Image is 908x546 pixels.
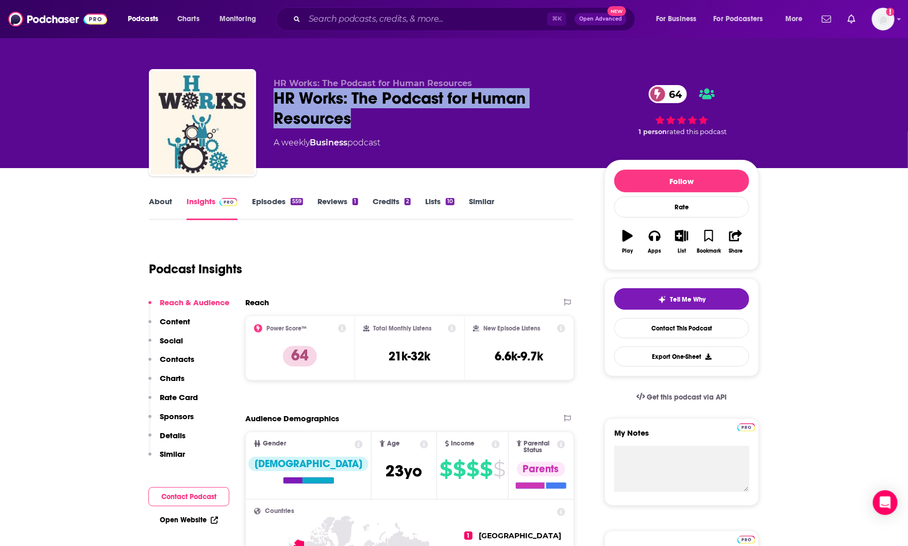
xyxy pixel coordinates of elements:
h2: Total Monthly Listens [374,325,432,332]
a: Open Website [160,516,218,524]
button: Show profile menu [872,8,895,30]
span: $ [480,461,492,477]
a: About [149,196,172,220]
button: Details [148,431,186,450]
div: Share [729,248,743,254]
img: Podchaser Pro [220,198,238,206]
span: Logged in as abbie.hatfield [872,8,895,30]
div: 64 1 personrated this podcast [604,78,759,142]
a: Lists10 [425,196,455,220]
h2: Audience Demographics [245,413,339,423]
label: My Notes [614,428,749,446]
button: open menu [649,11,710,27]
span: Podcasts [128,12,158,26]
button: Social [148,336,183,355]
div: 559 [291,198,303,205]
span: Parental Status [524,440,555,454]
span: $ [493,461,505,477]
img: Podchaser Pro [737,536,755,544]
div: 2 [405,198,411,205]
button: Export One-Sheet [614,346,749,367]
a: Episodes559 [252,196,303,220]
button: Sponsors [148,411,194,431]
button: Contacts [148,354,194,373]
p: Charts [160,373,184,383]
img: User Profile [872,8,895,30]
button: open menu [707,11,778,27]
h2: New Episode Listens [483,325,540,332]
button: List [668,223,695,260]
button: Apps [641,223,668,260]
div: 10 [446,198,455,205]
div: [DEMOGRAPHIC_DATA] [248,457,368,471]
span: Monitoring [220,12,256,26]
span: New [608,6,626,16]
a: Reviews1 [317,196,358,220]
p: Details [160,431,186,440]
span: Charts [177,12,199,26]
p: Reach & Audience [160,297,229,307]
p: Sponsors [160,411,194,421]
svg: Add a profile image [886,8,895,16]
button: tell me why sparkleTell Me Why [614,288,749,310]
button: Play [614,223,641,260]
button: Similar [148,449,185,468]
button: Open AdvancedNew [575,13,627,25]
h1: Podcast Insights [149,261,242,277]
span: Get this podcast via API [647,393,727,402]
span: Gender [263,440,286,447]
img: Podchaser - Follow, Share and Rate Podcasts [8,9,107,29]
button: Bookmark [695,223,722,260]
span: For Business [656,12,697,26]
div: Apps [648,248,662,254]
span: $ [466,461,479,477]
img: tell me why sparkle [658,295,666,304]
p: Social [160,336,183,345]
span: HR Works: The Podcast for Human Resources [274,78,472,88]
span: 1 [464,532,473,540]
a: Similar [469,196,494,220]
h3: 21k-32k [389,349,430,364]
a: Show notifications dropdown [818,10,835,28]
a: Get this podcast via API [628,385,735,410]
div: Bookmark [697,248,721,254]
button: Follow [614,170,749,192]
button: Rate Card [148,392,198,411]
img: Podchaser Pro [737,423,755,432]
span: $ [440,461,452,477]
span: Countries [265,508,294,515]
a: Charts [171,11,206,27]
button: Charts [148,373,184,392]
button: Content [148,317,190,336]
div: Open Intercom Messenger [873,490,898,515]
span: rated this podcast [667,128,727,136]
h3: 6.6k-9.7k [495,349,544,364]
a: InsightsPodchaser Pro [187,196,238,220]
span: Age [387,440,400,447]
div: 1 [352,198,358,205]
span: 64 [659,85,687,103]
button: open menu [778,11,816,27]
p: 64 [283,346,317,367]
span: $ [453,461,465,477]
span: More [785,12,803,26]
span: Income [451,440,475,447]
button: open menu [212,11,270,27]
a: 64 [649,85,687,103]
button: Reach & Audience [148,297,229,317]
a: Show notifications dropdown [844,10,860,28]
div: Search podcasts, credits, & more... [286,7,645,31]
span: Open Advanced [579,16,622,22]
input: Search podcasts, credits, & more... [305,11,547,27]
h2: Power Score™ [266,325,307,332]
span: For Podcasters [714,12,763,26]
button: Contact Podcast [148,487,229,506]
a: Credits2 [373,196,411,220]
span: 1 person [638,128,667,136]
p: Contacts [160,354,194,364]
button: Share [722,223,749,260]
img: HR Works: The Podcast for Human Resources [151,71,254,174]
h2: Reach [245,297,269,307]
